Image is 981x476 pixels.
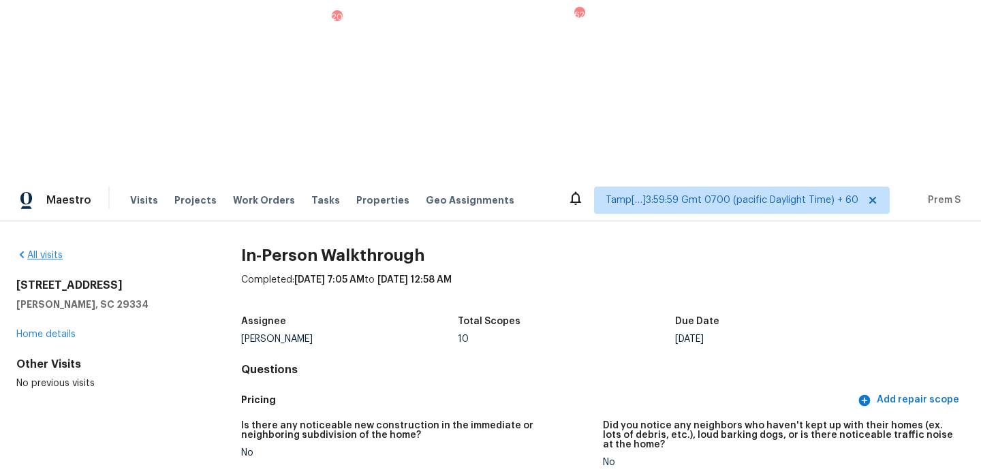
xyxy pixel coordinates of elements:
h2: [STREET_ADDRESS] [16,279,198,292]
h5: Total Scopes [458,317,520,326]
h5: Assignee [241,317,286,326]
span: [DATE] 7:05 AM [294,275,364,285]
span: Visits [130,193,158,207]
h4: Questions [241,363,965,377]
span: Projects [174,193,217,207]
div: [DATE] [675,334,892,344]
div: Completed: to [241,273,965,308]
div: No [603,458,954,467]
span: [DATE] 12:58 AM [377,275,452,285]
span: Work Orders [233,193,295,207]
a: Home details [16,330,76,339]
div: 10 [458,334,675,344]
span: Properties [356,193,409,207]
span: Prem S [922,193,961,207]
button: Add repair scope [855,387,965,413]
span: Geo Assignments [426,193,514,207]
span: Tamp[…]3:59:59 Gmt 0700 (pacific Daylight Time) + 60 [606,193,858,207]
div: [PERSON_NAME] [241,334,458,344]
span: Tasks [311,195,340,205]
h2: In-Person Walkthrough [241,249,965,262]
h5: Did you notice any neighbors who haven't kept up with their homes (ex. lots of debris, etc.), lou... [603,421,954,449]
span: Add repair scope [860,392,959,409]
span: No previous visits [16,379,95,388]
div: Other Visits [16,358,198,371]
h5: Is there any noticeable new construction in the immediate or neighboring subdivision of the home? [241,421,592,440]
a: All visits [16,251,63,260]
div: No [241,448,592,458]
h5: [PERSON_NAME], SC 29334 [16,298,198,311]
h5: Due Date [675,317,719,326]
h5: Pricing [241,393,855,407]
span: Maestro [46,193,91,207]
